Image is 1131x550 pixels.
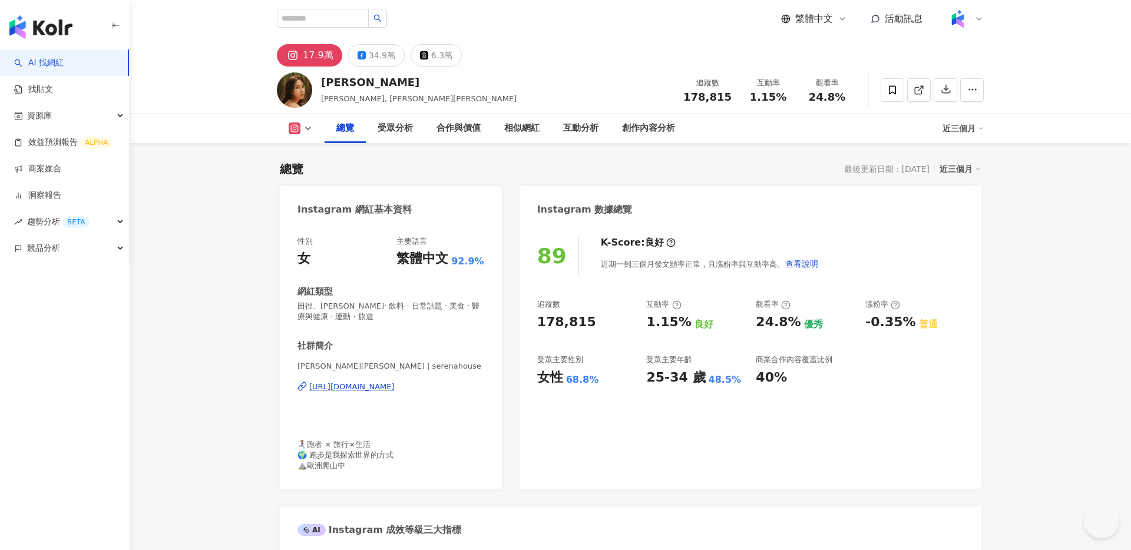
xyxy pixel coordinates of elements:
[646,299,681,310] div: 互動率
[537,203,633,216] div: Instagram 數據總覽
[297,524,326,536] div: AI
[646,354,692,365] div: 受眾主要年齡
[947,8,969,30] img: Kolr%20app%20icon%20%281%29.png
[785,252,819,276] button: 查看說明
[297,286,333,298] div: 網紅類型
[297,440,393,470] span: ‍🏃‍♀️‍➡️跑者 × 旅行×生活 🌍 跑步是我探索世界的方式 ⛰️歐洲爬山中
[451,255,484,268] span: 92.9%
[14,57,64,69] a: searchAI 找網紅
[756,354,832,365] div: 商業合作內容覆蓋比例
[940,161,981,177] div: 近三個月
[646,369,705,387] div: 25-34 歲
[297,301,484,322] span: 田徑、[PERSON_NAME]· 飲料 · 日常話題 · 美食 · 醫療與健康 · 運動 · 旅遊
[14,84,53,95] a: 找貼文
[396,236,427,247] div: 主要語言
[321,75,517,90] div: [PERSON_NAME]
[537,354,583,365] div: 受眾主要性別
[321,94,517,103] span: [PERSON_NAME], [PERSON_NAME][PERSON_NAME]
[431,47,452,64] div: 6.3萬
[566,373,599,386] div: 68.8%
[27,235,60,261] span: 競品分析
[14,218,22,226] span: rise
[27,208,90,235] span: 趨勢分析
[348,44,405,67] button: 34.9萬
[844,164,930,174] div: 最後更新日期：[DATE]
[683,91,732,103] span: 178,815
[809,91,845,103] span: 24.8%
[709,373,742,386] div: 48.5%
[297,382,484,392] a: [URL][DOMAIN_NAME]
[537,369,563,387] div: 女性
[336,121,354,135] div: 總覽
[695,318,713,331] div: 良好
[369,47,395,64] div: 34.9萬
[14,163,61,175] a: 商案媒合
[303,47,333,64] div: 17.9萬
[297,236,313,247] div: 性別
[297,250,310,268] div: 女
[9,15,72,39] img: logo
[683,77,732,89] div: 追蹤數
[646,313,691,332] div: 1.15%
[785,259,818,269] span: 查看說明
[504,121,540,135] div: 相似網紅
[919,318,938,331] div: 普通
[756,313,801,332] div: 24.8%
[805,77,849,89] div: 觀看率
[645,236,664,249] div: 良好
[309,382,395,392] div: [URL][DOMAIN_NAME]
[27,102,52,129] span: 資源庫
[280,161,303,177] div: 總覽
[756,299,791,310] div: 觀看率
[537,313,596,332] div: 178,815
[1084,503,1119,538] iframe: Help Scout Beacon - Open
[62,216,90,228] div: BETA
[396,250,448,268] div: 繁體中文
[411,44,462,67] button: 6.3萬
[378,121,413,135] div: 受眾分析
[436,121,481,135] div: 合作與價值
[750,91,786,103] span: 1.15%
[297,203,412,216] div: Instagram 網紅基本資料
[297,361,484,372] span: [PERSON_NAME][PERSON_NAME] | serenahouse
[563,121,598,135] div: 互動分析
[297,524,461,536] div: Instagram 成效等級三大指標
[865,299,900,310] div: 漲粉率
[865,313,915,332] div: -0.35%
[277,72,312,108] img: KOL Avatar
[601,252,819,276] div: 近期一到三個月發文頻率正常，且漲粉率與互動率高。
[537,244,567,268] div: 89
[601,236,676,249] div: K-Score :
[943,119,984,138] div: 近三個月
[277,44,342,67] button: 17.9萬
[756,369,787,387] div: 40%
[537,299,560,310] div: 追蹤數
[297,340,333,352] div: 社群簡介
[622,121,675,135] div: 創作內容分析
[14,190,61,201] a: 洞察報告
[885,13,922,24] span: 活動訊息
[746,77,791,89] div: 互動率
[804,318,823,331] div: 優秀
[373,14,382,22] span: search
[14,137,113,148] a: 效益預測報告ALPHA
[795,12,833,25] span: 繁體中文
